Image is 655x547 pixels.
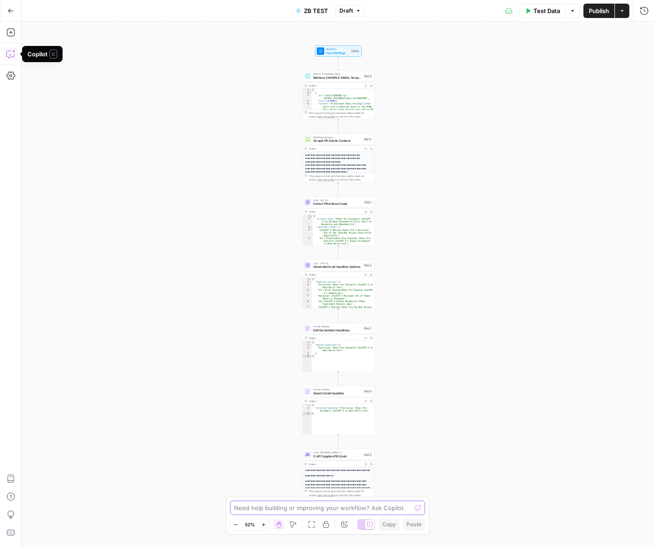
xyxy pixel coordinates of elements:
span: Retrieve EXAMPLE EMAIL Template [313,75,361,80]
span: Publish [589,6,609,15]
div: LLM · GPT-4.1Generate Email Headline OptionsStep 5Output{ "headline_options":[ "Exclusive: Poker ... [303,260,375,309]
div: 3 [303,226,313,229]
div: 4 [303,352,312,355]
span: Toggle code folding, rows 1 through 3 [309,404,312,407]
span: 52% [245,521,255,528]
span: Copy the output [317,494,335,497]
g: Edge from step_6 to step_2 [338,435,339,448]
div: Search Knowledge BaseRetrieve EXAMPLE EMAIL TemplateStep 3Output[ { "id":"vsdid:6500090:rid :C627... [303,71,375,120]
div: Step 4 [363,137,372,141]
div: 1 [303,278,312,280]
span: Search Knowledge Base [313,72,361,76]
div: 3 [303,347,312,352]
div: Step 5 [363,263,372,267]
span: LLM · GPT-4.1 [313,262,361,265]
div: 5 [303,355,312,357]
div: 5 [303,237,313,245]
div: Copilot [27,50,57,59]
g: Edge from start to step_3 [338,57,339,70]
span: Human Review [313,388,361,391]
span: Copy the output [317,115,335,118]
span: Toggle code folding, rows 2 through 4 [309,344,312,346]
button: Draft [335,5,365,17]
span: Test Data [533,6,560,15]
span: Human Review [313,325,361,328]
div: Step 2 [363,452,372,457]
div: 7 [303,306,312,311]
div: 2 [303,91,312,94]
div: 3 [303,94,312,99]
div: This output is too large & has been abbreviated for review. to view the full content. [309,174,372,181]
span: Generate Email Headline Options [313,265,361,269]
span: Paste [407,520,421,529]
span: Toggle code folding, rows 1 through 9 [309,278,312,280]
div: Step 3 [363,74,372,78]
div: Output [309,84,361,87]
span: Copy [382,520,396,529]
div: Output [309,336,361,339]
div: 1 [303,404,312,407]
span: Toggle code folding, rows 1 through 5 [309,341,312,344]
span: C [50,50,57,59]
span: ZB TEST [304,6,328,15]
span: Scrape PR Article Content [313,139,361,143]
span: LLM · GPT-4.1 [313,198,362,202]
span: Select Email Headline [313,391,361,395]
div: Output [309,210,361,213]
g: Edge from step_1 to step_5 [338,246,339,259]
div: 6 [303,300,312,306]
div: 4 [303,229,313,237]
g: Edge from step_5 to step_7 [338,309,339,322]
span: Craft Targeted PR Email [313,454,361,458]
div: 3 [303,283,312,289]
div: 1 [303,215,313,217]
button: Publish [583,4,614,18]
div: Output [309,273,361,276]
div: Human ReviewSelect Email HeadlineStep 6Output{ "selected_headline":"Exclusive: Poker Pro Outsmart... [303,386,375,435]
div: Step 6 [363,389,372,393]
div: 3 [303,412,312,415]
div: 2 [303,217,313,226]
div: LLM · GPT-4.1Extract PR Article HooksStep 1Output{ "primary_hook":"Poker Pro Outsmarts ChatGPT -5... [303,197,375,246]
button: Copy [379,519,399,530]
span: Toggle code folding, rows 1 through 7 [309,89,312,91]
g: Edge from step_3 to step_4 [338,120,339,133]
div: Human ReviewEdit Generated HeadlinesStep 7Output{ "edited_headlines":[ "Exclusive: Poker Pro Outs... [303,323,375,372]
div: 1 [303,341,312,344]
div: WorkflowInput SettingsInputs [303,45,375,57]
button: Paste [403,519,425,530]
div: 2 [303,280,312,283]
span: Extract PR Article Hooks [313,202,362,206]
div: 5 [303,103,312,264]
span: Copy the output [317,178,335,181]
div: 5 [303,294,312,300]
g: Edge from step_7 to step_6 [338,372,339,385]
button: ZB TEST [290,4,334,18]
div: Output [309,399,361,402]
button: Test Data [519,4,565,18]
div: 1 [303,89,312,91]
span: LLM · [PERSON_NAME] 4 [313,451,361,454]
span: Web Page Scrape [313,135,361,139]
span: Input Settings [326,50,349,55]
div: 2 [303,344,312,346]
span: Toggle code folding, rows 2 through 8 [309,280,312,283]
div: 2 [303,407,312,412]
div: Step 1 [364,200,372,204]
span: Toggle code folding, rows 3 through 7 [310,226,313,229]
span: Workflow [326,47,349,51]
div: Output [309,462,361,466]
div: Step 7 [363,326,372,330]
span: Toggle code folding, rows 2 through 6 [309,91,312,94]
div: 4 [303,100,312,103]
span: Draft [339,7,353,15]
div: Inputs [351,49,359,53]
g: Edge from step_4 to step_1 [338,183,339,196]
div: Output [309,147,361,150]
div: This output is too large & has been abbreviated for review. to view the full content. [309,111,372,118]
span: Edit Generated Headlines [313,328,361,332]
div: 4 [303,289,312,294]
span: Toggle code folding, rows 1 through 27 [310,215,313,217]
div: 6 [303,245,313,254]
div: This output is too large & has been abbreviated for review. to view the full content. [309,489,372,497]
